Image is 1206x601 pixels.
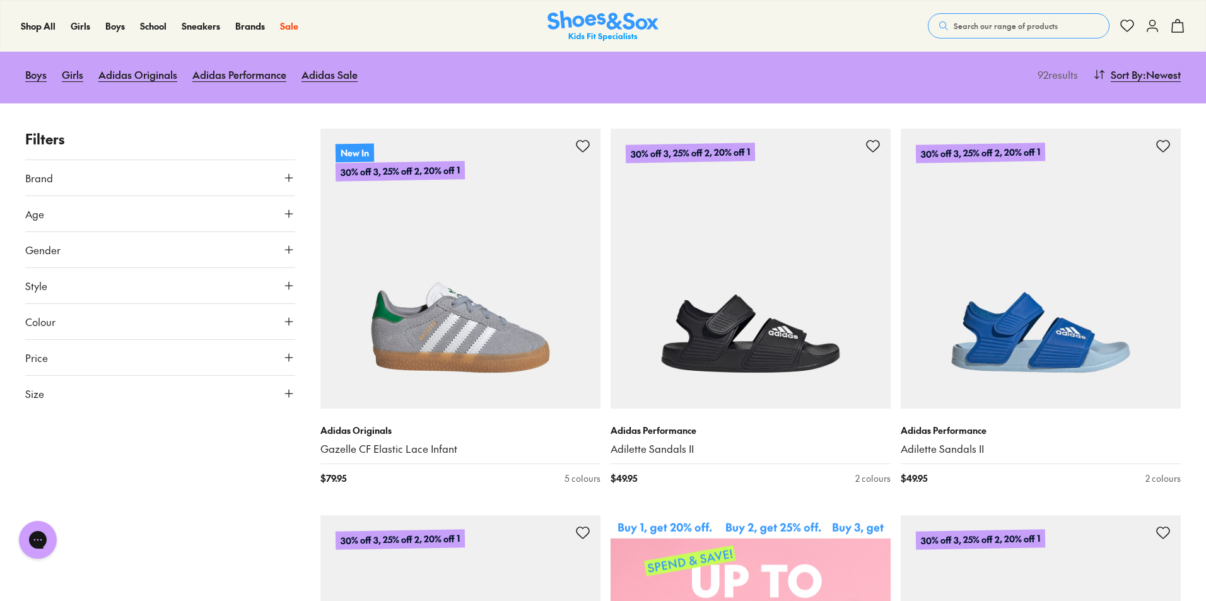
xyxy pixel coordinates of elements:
span: Gender [25,242,61,257]
a: Shop All [21,20,56,33]
button: Style [25,268,295,303]
p: Adidas Performance [901,424,1181,437]
span: Size [25,386,44,401]
button: Gender [25,232,295,267]
a: Gazelle CF Elastic Lace Infant [320,442,600,456]
a: Girls [71,20,90,33]
p: 30% off 3, 25% off 2, 20% off 1 [626,143,755,163]
p: 30% off 3, 25% off 2, 20% off 1 [336,529,465,550]
button: Search our range of products [928,13,1109,38]
a: Adilette Sandals II [901,442,1181,456]
a: Girls [62,61,83,88]
div: 2 colours [1145,472,1181,485]
a: Sale [280,20,298,33]
p: New In [336,143,374,162]
a: Boys [105,20,125,33]
span: : Newest [1143,67,1181,82]
a: School [140,20,167,33]
span: $ 49.95 [611,472,637,485]
span: Boys [105,20,125,32]
a: Sneakers [182,20,220,33]
p: Adidas Performance [611,424,891,437]
a: Brands [235,20,265,33]
span: Sneakers [182,20,220,32]
div: 2 colours [855,472,891,485]
span: Search our range of products [954,20,1058,32]
a: 30% off 3, 25% off 2, 20% off 1 [901,129,1181,409]
button: Brand [25,160,295,195]
a: 30% off 3, 25% off 2, 20% off 1 [611,129,891,409]
span: Sort By [1111,67,1143,82]
span: School [140,20,167,32]
p: Adidas Originals [320,424,600,437]
a: Adidas Originals [98,61,177,88]
button: Sort By:Newest [1093,61,1181,88]
a: Boys [25,61,47,88]
span: Age [25,206,44,221]
button: Size [25,376,295,411]
span: Girls [71,20,90,32]
p: Filters [25,129,295,149]
div: 5 colours [565,472,600,485]
a: Shoes & Sox [547,11,659,42]
span: $ 79.95 [320,472,346,485]
span: Style [25,278,47,293]
a: New In30% off 3, 25% off 2, 20% off 1 [320,129,600,409]
span: Colour [25,314,56,329]
span: Sale [280,20,298,32]
button: Age [25,196,295,231]
p: 30% off 3, 25% off 2, 20% off 1 [916,143,1045,163]
span: $ 49.95 [901,472,927,485]
a: Adidas Performance [192,61,286,88]
span: Price [25,350,48,365]
span: Shop All [21,20,56,32]
p: 30% off 3, 25% off 2, 20% off 1 [336,161,465,182]
a: Adilette Sandals II [611,442,891,456]
span: Brand [25,170,53,185]
a: Adidas Sale [301,61,358,88]
button: Colour [25,304,295,339]
p: 30% off 3, 25% off 2, 20% off 1 [916,529,1045,550]
img: SNS_Logo_Responsive.svg [547,11,659,42]
button: Price [25,340,295,375]
span: Brands [235,20,265,32]
iframe: Gorgias live chat messenger [13,516,63,563]
p: 92 results [1033,67,1078,82]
